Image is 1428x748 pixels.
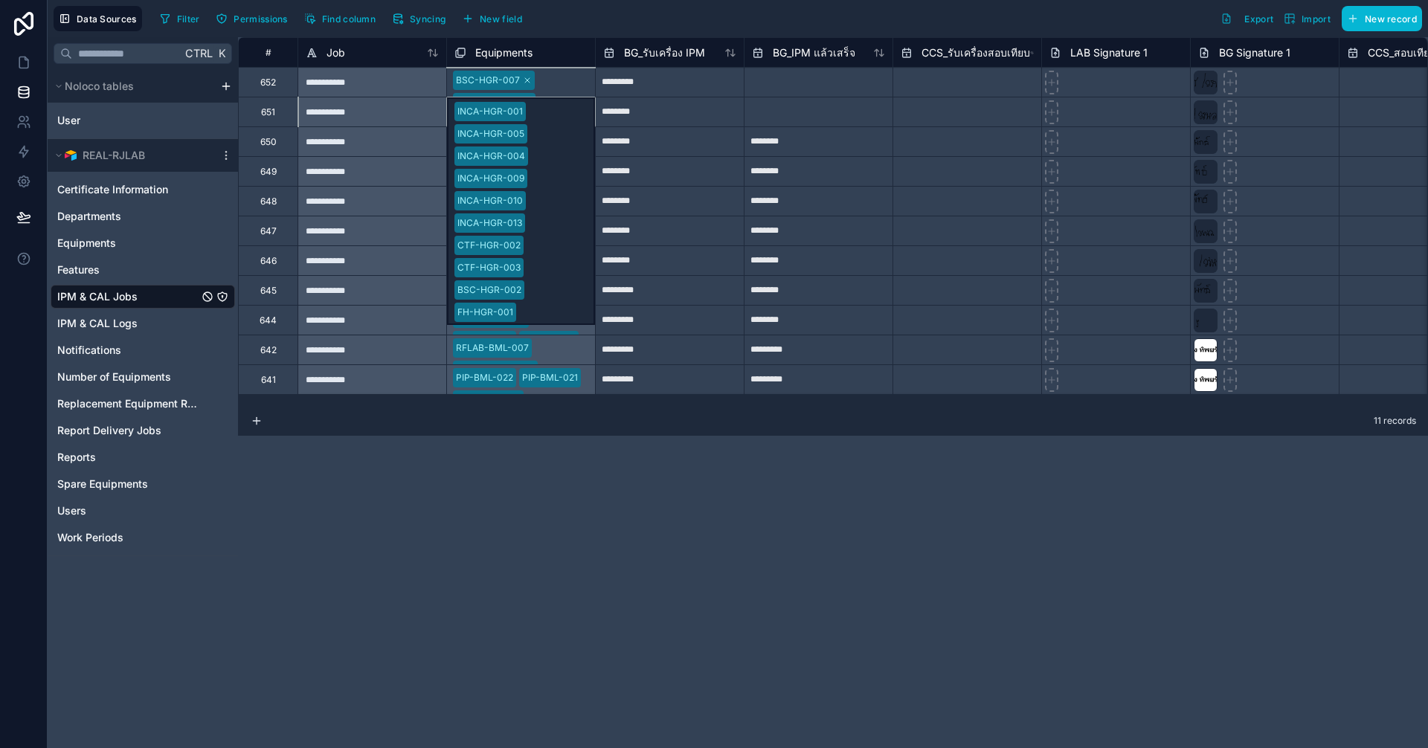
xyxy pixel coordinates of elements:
span: Features [57,262,100,277]
button: Data Sources [54,6,142,31]
div: INC-MIC-012 [456,304,512,317]
span: CCS_รับเครื่องสอบเทียบ [922,45,1030,60]
div: 645 [260,285,277,297]
img: Airtable Logo [65,149,77,161]
a: Replacement Equipment Requests [57,396,199,411]
a: Syncing [387,7,457,30]
span: Noloco tables [65,79,134,94]
a: IPM & CAL Jobs [57,289,199,304]
div: 642 [260,344,277,356]
div: HAO-MIC-001 [456,133,517,146]
div: 650 [260,136,277,148]
span: New field [480,13,522,25]
div: 647 [260,225,277,237]
div: 652 [260,77,276,88]
span: 11 records [1374,415,1416,427]
div: # [250,47,286,58]
a: Features [57,262,199,277]
div: Users [51,499,235,523]
span: Users [57,503,86,518]
button: Export [1215,6,1279,31]
button: Filter [154,7,205,30]
span: LAB Signature 1 [1070,45,1148,60]
div: Equipments [51,231,235,255]
a: Certificate Information [57,182,199,197]
a: Equipments [57,236,199,251]
div: IPM & CAL Logs [51,312,235,335]
div: STWE-MIC-002 [456,193,525,206]
span: Data Sources [77,13,137,25]
span: Spare Equipments [57,477,148,491]
span: IPM & CAL Jobs [57,289,138,304]
span: Reports [57,450,96,465]
div: IPM & CAL Jobs [51,285,235,309]
span: Certificate Information [57,182,168,197]
span: Import [1302,13,1331,25]
button: Import [1279,6,1336,31]
a: Notifications [57,343,199,358]
div: CTF-MIC-005 [456,282,517,295]
button: Noloco tables [51,76,214,97]
a: Report Delivery Jobs [57,423,199,438]
button: Syncing [387,7,451,30]
span: New record [1365,13,1417,25]
span: Syncing [410,13,446,25]
span: Departments [57,209,121,224]
span: Filter [177,13,200,25]
button: New field [457,7,527,30]
div: Work Periods [51,526,235,549]
div: Replacement Equipment Requests [51,392,235,416]
a: User [57,113,184,128]
div: WTB-HGR-001 [456,96,521,109]
span: Ctrl [184,44,214,62]
span: Equipments [57,236,116,251]
span: Find column [322,13,376,25]
div: Features [51,258,235,282]
div: 646 [260,255,277,267]
span: Job [327,45,345,60]
span: BG Signature 1 [1219,45,1290,60]
a: Work Periods [57,530,199,545]
div: 651 [261,106,275,118]
div: 644 [260,315,277,326]
a: Users [57,503,199,518]
a: Spare Equipments [57,477,199,491]
div: Notifications [51,338,235,362]
a: IPM & CAL Logs [57,316,199,331]
button: Permissions [210,7,292,30]
span: Work Periods [57,530,123,545]
div: 648 [260,196,277,207]
span: REAL-RJLAB [83,148,145,163]
a: Number of Equipments [57,370,199,384]
div: 641 [261,374,276,386]
a: Reports [57,450,199,465]
div: EBL-MIC-002 [456,155,515,169]
div: BSC-HGR-007 [456,74,520,87]
span: Report Delivery Jobs [57,423,161,438]
button: Find column [299,7,381,30]
div: STWE-MIC-001 [456,215,524,228]
span: User [57,113,80,128]
div: Number of Equipments [51,365,235,389]
a: Permissions [210,7,298,30]
div: Certificate Information [51,178,235,201]
span: K [216,48,227,59]
span: BG_IPM แล้วเสร็จ [773,45,855,60]
div: User [51,109,235,132]
button: Airtable LogoREAL-RJLAB [51,145,214,166]
div: THM-MIC-016 [456,166,518,179]
button: New record [1342,6,1422,31]
a: Departments [57,209,199,224]
span: IPM & CAL Logs [57,316,138,331]
div: Reports [51,445,235,469]
div: Report Delivery Jobs [51,419,235,442]
span: Equipments [475,45,533,60]
div: Departments [51,204,235,228]
span: Notifications [57,343,121,358]
span: Number of Equipments [57,370,171,384]
span: Export [1244,13,1273,25]
div: Spare Equipments [51,472,235,496]
span: BG_รับเครื่อง IPM [624,45,705,60]
a: New record [1336,6,1422,31]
